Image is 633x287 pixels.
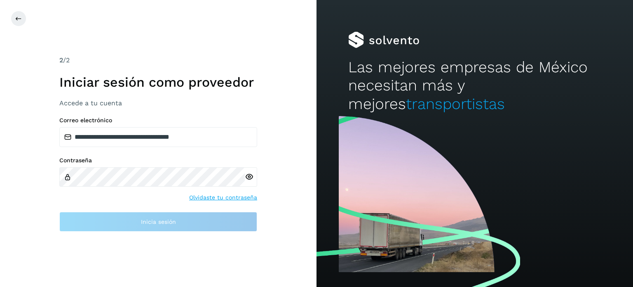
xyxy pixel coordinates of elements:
h3: Accede a tu cuenta [59,99,257,107]
button: Inicia sesión [59,212,257,232]
h2: Las mejores empresas de México necesitan más y mejores [348,58,601,113]
span: 2 [59,56,63,64]
span: Inicia sesión [141,219,176,225]
a: Olvidaste tu contraseña [189,193,257,202]
h1: Iniciar sesión como proveedor [59,74,257,90]
span: transportistas [406,95,505,113]
div: /2 [59,55,257,65]
label: Correo electrónico [59,117,257,124]
label: Contraseña [59,157,257,164]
